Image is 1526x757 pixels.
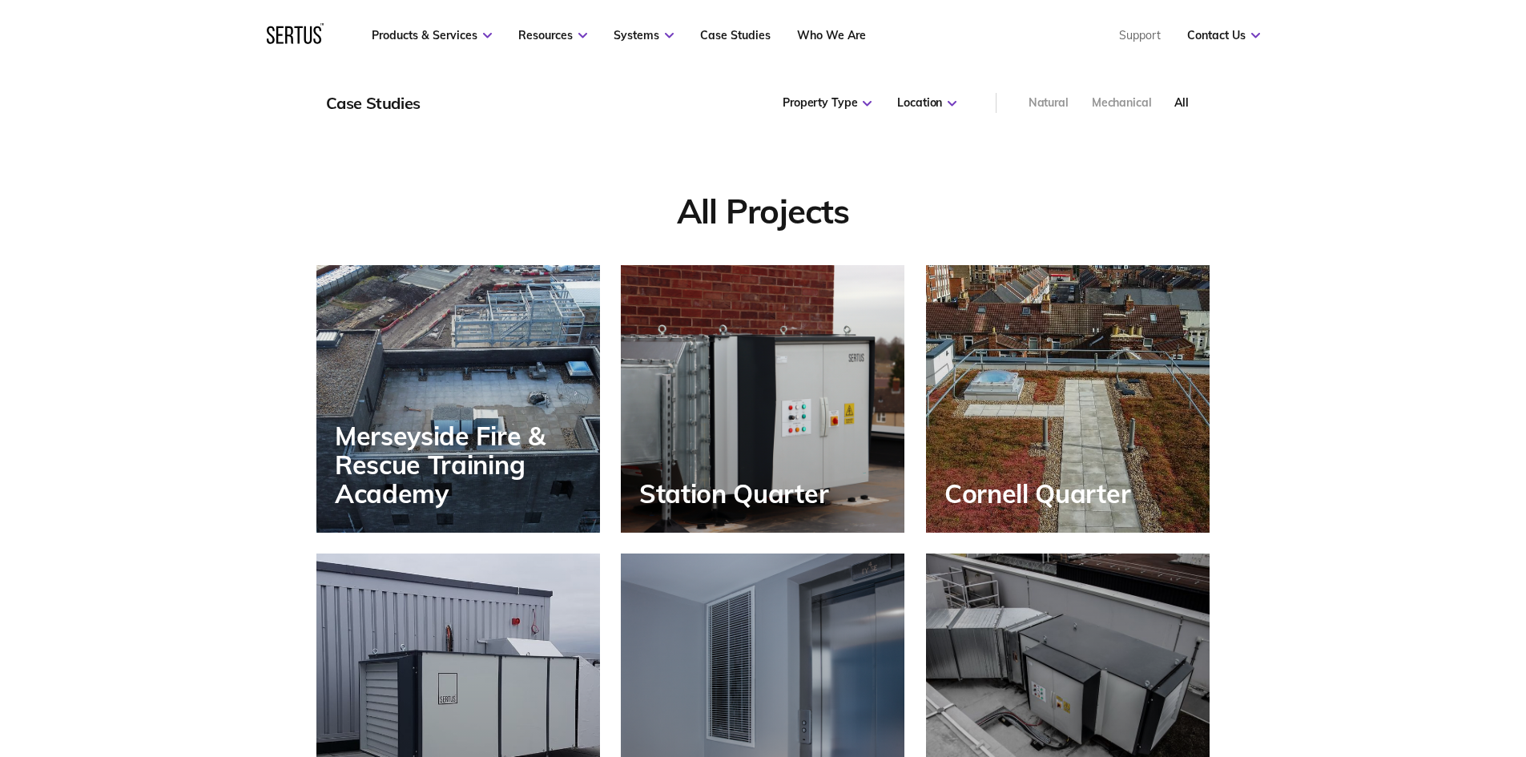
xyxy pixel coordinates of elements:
[372,28,492,42] a: Products & Services
[926,265,1210,533] a: Cornell Quarter
[783,95,872,111] div: Property Type
[316,265,600,533] a: Merseyside Fire & Rescue Training Academy
[1029,95,1069,111] div: Natural
[518,28,587,42] a: Resources
[1092,95,1152,111] div: Mechanical
[797,28,866,42] a: Who We Are
[639,479,836,508] div: Station Quarter
[614,28,674,42] a: Systems
[700,28,771,42] a: Case Studies
[944,479,1138,508] div: Cornell Quarter
[1238,571,1526,757] iframe: Chat Widget
[326,93,421,113] div: Case Studies
[1119,28,1161,42] a: Support
[621,265,904,533] a: Station Quarter
[1187,28,1260,42] a: Contact Us
[1174,95,1189,111] div: All
[316,191,1210,233] div: All Projects
[335,421,600,509] div: Merseyside Fire & Rescue Training Academy
[897,95,956,111] div: Location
